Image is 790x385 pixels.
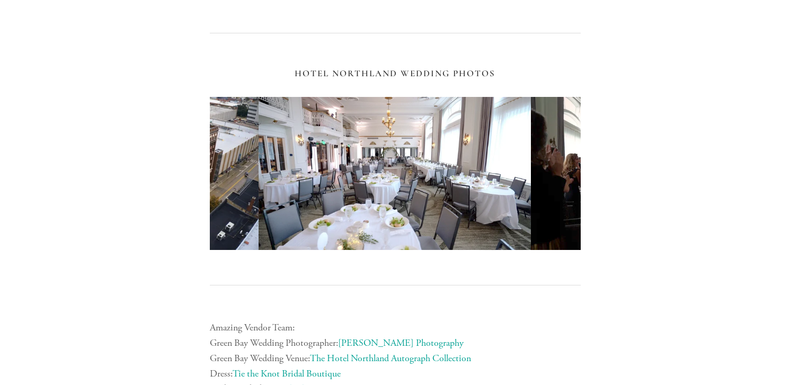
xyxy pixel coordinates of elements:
[338,337,464,349] a: [PERSON_NAME] Photography
[259,97,531,250] img: Interior Wedding Decor of Hotel Northland
[210,68,581,79] h3: Hotel Northland Wedding Photos
[233,368,341,380] a: Tie the Knot Bridal Boutique
[310,352,471,364] a: The Hotel Northland Autograph Collection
